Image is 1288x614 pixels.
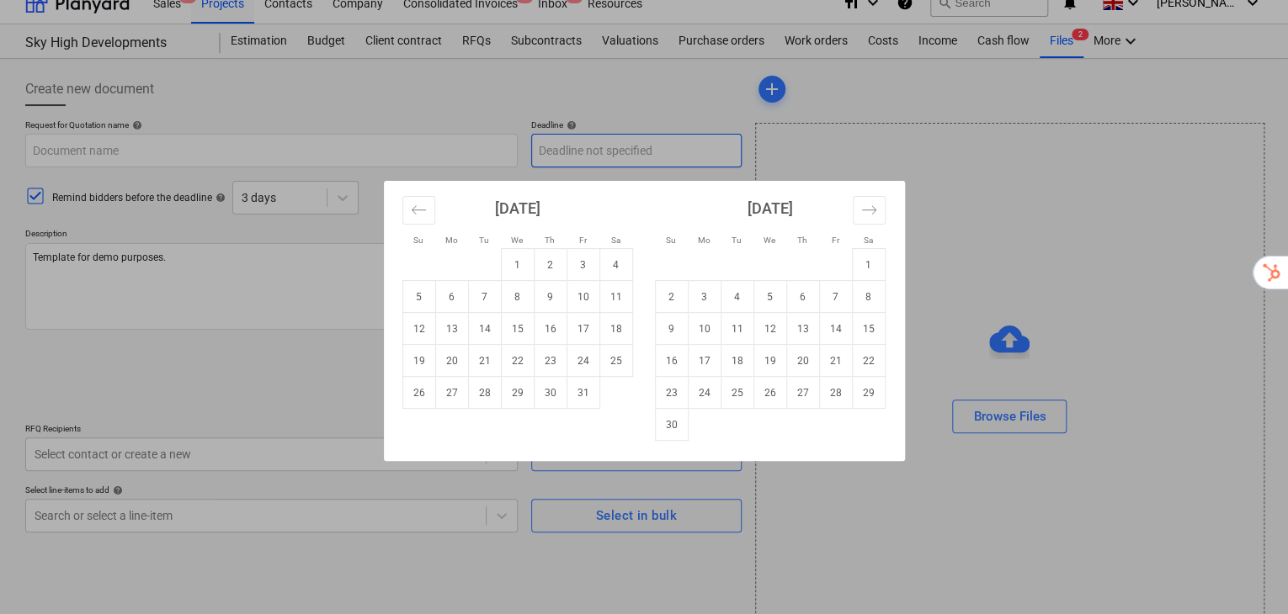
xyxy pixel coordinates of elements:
button: Move backward to switch to the previous month. [402,196,435,225]
td: Thursday, November 6, 2025 [786,281,819,313]
td: Sunday, November 30, 2025 [655,409,688,441]
td: Thursday, November 13, 2025 [786,313,819,345]
td: Friday, October 31, 2025 [567,377,599,409]
small: Sa [611,236,620,245]
td: Wednesday, November 5, 2025 [753,281,786,313]
td: Friday, November 14, 2025 [819,313,852,345]
td: Sunday, November 23, 2025 [655,377,688,409]
small: Sa [864,236,873,245]
td: Saturday, October 4, 2025 [599,249,632,281]
td: Wednesday, November 19, 2025 [753,345,786,377]
small: Su [413,236,423,245]
small: Th [797,236,807,245]
td: Thursday, October 2, 2025 [534,249,567,281]
td: Monday, November 10, 2025 [688,313,721,345]
td: Thursday, November 20, 2025 [786,345,819,377]
td: Saturday, November 15, 2025 [852,313,885,345]
td: Sunday, November 9, 2025 [655,313,688,345]
td: Saturday, November 29, 2025 [852,377,885,409]
button: Move forward to switch to the next month. [853,196,886,225]
td: Thursday, October 9, 2025 [534,281,567,313]
td: Thursday, October 30, 2025 [534,377,567,409]
td: Wednesday, October 22, 2025 [501,345,534,377]
td: Sunday, October 19, 2025 [402,345,435,377]
td: Saturday, November 22, 2025 [852,345,885,377]
td: Monday, November 17, 2025 [688,345,721,377]
td: Tuesday, October 28, 2025 [468,377,501,409]
td: Sunday, October 12, 2025 [402,313,435,345]
small: Mo [445,236,458,245]
td: Friday, October 3, 2025 [567,249,599,281]
td: Saturday, November 8, 2025 [852,281,885,313]
td: Wednesday, October 29, 2025 [501,377,534,409]
td: Friday, November 21, 2025 [819,345,852,377]
td: Saturday, October 25, 2025 [599,345,632,377]
td: Sunday, November 2, 2025 [655,281,688,313]
td: Saturday, October 18, 2025 [599,313,632,345]
small: Th [545,236,555,245]
td: Monday, October 27, 2025 [435,377,468,409]
small: We [511,236,523,245]
td: Thursday, November 27, 2025 [786,377,819,409]
td: Tuesday, November 11, 2025 [721,313,753,345]
td: Sunday, October 26, 2025 [402,377,435,409]
td: Tuesday, October 7, 2025 [468,281,501,313]
td: Thursday, October 16, 2025 [534,313,567,345]
td: Monday, November 3, 2025 [688,281,721,313]
td: Saturday, November 1, 2025 [852,249,885,281]
small: We [764,236,775,245]
td: Wednesday, October 1, 2025 [501,249,534,281]
td: Wednesday, October 8, 2025 [501,281,534,313]
td: Monday, October 20, 2025 [435,345,468,377]
td: Tuesday, October 14, 2025 [468,313,501,345]
td: Tuesday, November 4, 2025 [721,281,753,313]
td: Friday, November 28, 2025 [819,377,852,409]
td: Sunday, November 16, 2025 [655,345,688,377]
td: Wednesday, October 15, 2025 [501,313,534,345]
td: Friday, October 24, 2025 [567,345,599,377]
td: Wednesday, November 12, 2025 [753,313,786,345]
strong: [DATE] [495,199,540,217]
td: Monday, November 24, 2025 [688,377,721,409]
small: Mo [698,236,711,245]
td: Sunday, October 5, 2025 [402,281,435,313]
td: Friday, October 10, 2025 [567,281,599,313]
td: Friday, November 7, 2025 [819,281,852,313]
strong: [DATE] [748,199,793,217]
td: Thursday, October 23, 2025 [534,345,567,377]
td: Wednesday, November 26, 2025 [753,377,786,409]
div: Calendar [384,181,905,461]
td: Friday, October 17, 2025 [567,313,599,345]
td: Monday, October 6, 2025 [435,281,468,313]
small: Su [666,236,676,245]
small: Tu [479,236,489,245]
td: Tuesday, November 18, 2025 [721,345,753,377]
small: Fr [579,236,587,245]
td: Tuesday, October 21, 2025 [468,345,501,377]
td: Saturday, October 11, 2025 [599,281,632,313]
small: Fr [832,236,839,245]
td: Tuesday, November 25, 2025 [721,377,753,409]
td: Monday, October 13, 2025 [435,313,468,345]
small: Tu [732,236,742,245]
